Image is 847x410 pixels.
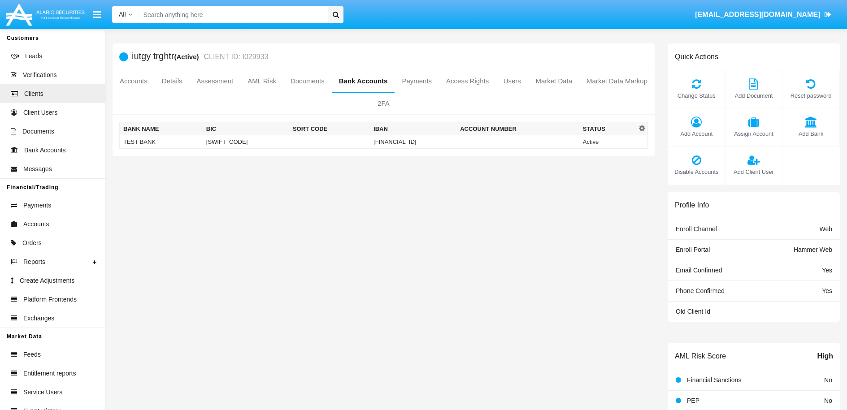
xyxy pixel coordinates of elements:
span: Reset password [787,91,835,100]
a: Documents [283,70,332,92]
td: TEST BANK [120,135,203,149]
td: Active [579,135,637,149]
span: No [824,376,832,384]
span: Bank Accounts [24,146,66,155]
a: Users [496,70,528,92]
a: All [112,10,139,19]
th: Bank Name [120,122,203,136]
a: Access Rights [439,70,496,92]
span: Enroll Portal [676,246,710,253]
span: Web [819,225,832,233]
h6: Quick Actions [675,52,718,61]
small: CLIENT ID: I029933 [202,53,269,60]
span: Create Adjustments [20,276,74,285]
span: Old Client Id [676,308,710,315]
span: Service Users [23,388,62,397]
span: Add Document [730,91,778,100]
span: Assign Account [730,129,778,138]
a: Market Data Markup [579,70,655,92]
span: Add Client User [730,168,778,176]
th: Sort Code [289,122,370,136]
h6: AML Risk Score [675,352,726,360]
span: Documents [22,127,54,136]
span: Client Users [23,108,57,117]
span: Reports [23,257,45,267]
th: Status [579,122,637,136]
h5: iutgy trghtr [132,52,268,62]
th: IBAN [370,122,456,136]
span: Accounts [23,220,49,229]
span: Add Account [673,129,721,138]
a: Payments [395,70,439,92]
a: Bank Accounts [332,70,395,92]
span: Phone Confirmed [676,287,725,294]
span: Exchanges [23,314,54,323]
span: Hammer Web [794,246,832,253]
span: High [817,351,833,362]
span: Yes [822,287,832,294]
h6: Profile Info [675,201,709,209]
a: 2FA [113,93,655,114]
span: [EMAIL_ADDRESS][DOMAIN_NAME] [695,11,820,18]
span: Clients [24,89,43,99]
th: BIC [203,122,289,136]
span: Verifications [23,70,56,80]
span: Leads [25,52,42,61]
span: PEP [687,397,699,404]
span: Enroll Channel [676,225,717,233]
a: Details [155,70,190,92]
span: Yes [822,267,832,274]
span: Platform Frontends [23,295,77,304]
a: AML Risk [240,70,283,92]
span: Entitlement reports [23,369,76,378]
th: Account Number [456,122,579,136]
input: Search [139,6,326,23]
td: [FINANCIAL_ID] [370,135,456,149]
span: No [824,397,832,404]
span: Email Confirmed [676,267,722,274]
td: [SWIFT_CODE] [203,135,289,149]
span: Disable Accounts [673,168,721,176]
span: All [119,11,126,18]
a: [EMAIL_ADDRESS][DOMAIN_NAME] [691,2,836,27]
span: Add Bank [787,129,835,138]
span: Financial Sanctions [687,376,741,384]
a: Assessment [190,70,241,92]
img: Logo image [4,1,86,28]
div: (Active) [174,52,201,62]
span: Payments [23,201,51,210]
span: Messages [23,164,52,174]
a: Market Data [528,70,579,92]
span: Feeds [23,350,41,359]
a: Accounts [113,70,155,92]
span: Orders [22,238,42,248]
span: Change Status [673,91,721,100]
